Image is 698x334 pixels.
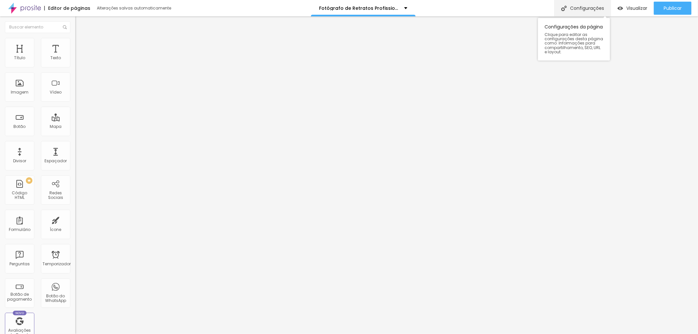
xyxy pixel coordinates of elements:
[15,311,24,315] font: Novo
[14,55,25,61] font: Título
[9,261,30,267] font: Perguntas
[545,32,603,55] font: Clique para editar as configurações desta página como: Informações para compartilhamento, SEO, UR...
[14,124,26,129] font: Botão
[626,5,647,11] font: Visualizar
[50,227,62,232] font: Ícone
[611,2,654,15] button: Visualizar
[5,21,70,33] input: Buscar elemento
[63,25,67,29] img: Ícone
[12,190,27,200] font: Código HTML
[8,291,32,302] font: Botão de pagamento
[570,5,604,11] font: Configurações
[43,261,71,267] font: Temporizador
[50,55,61,61] font: Texto
[13,158,26,164] font: Divisor
[50,89,62,95] font: Vídeo
[45,293,66,303] font: Botão do WhatsApp
[11,89,28,95] font: Imagem
[654,2,691,15] button: Publicar
[50,124,62,129] font: Mapa
[45,158,67,164] font: Espaçador
[664,5,682,11] font: Publicar
[617,6,623,11] img: view-1.svg
[48,190,63,200] font: Redes Sociais
[545,24,603,30] font: Configurações da página
[75,16,698,334] iframe: Editor
[9,227,30,232] font: Formulário
[561,6,567,11] img: Ícone
[48,5,90,11] font: Editor de páginas
[319,5,466,11] font: Fotógrafo de Retratos Profissionais na [GEOGRAPHIC_DATA]
[97,5,171,11] font: Alterações salvas automaticamente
